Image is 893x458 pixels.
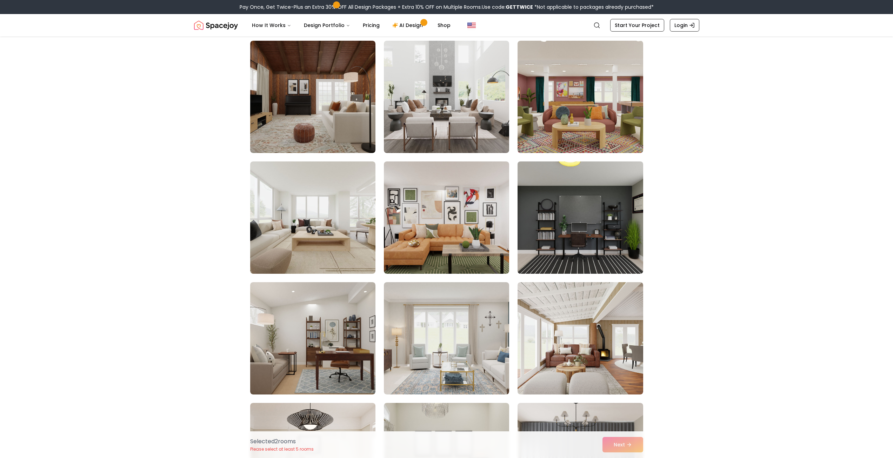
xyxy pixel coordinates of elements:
[482,4,533,11] span: Use code:
[533,4,654,11] span: *Not applicable to packages already purchased*
[384,41,509,153] img: Room room-80
[610,19,664,32] a: Start Your Project
[194,14,699,36] nav: Global
[518,41,643,153] img: Room room-81
[514,159,646,277] img: Room room-84
[506,4,533,11] b: GETTWICE
[240,4,654,11] div: Pay Once, Get Twice-Plus an Extra 30% OFF All Design Packages + Extra 10% OFF on Multiple Rooms.
[250,41,375,153] img: Room room-79
[384,161,509,274] img: Room room-83
[670,19,699,32] a: Login
[250,282,375,394] img: Room room-85
[250,437,314,446] p: Selected 2 room s
[246,18,456,32] nav: Main
[432,18,456,32] a: Shop
[357,18,385,32] a: Pricing
[518,282,643,394] img: Room room-87
[250,446,314,452] p: Please select at least 5 rooms
[246,18,297,32] button: How It Works
[194,18,238,32] a: Spacejoy
[298,18,356,32] button: Design Portfolio
[467,21,476,29] img: United States
[384,282,509,394] img: Room room-86
[387,18,431,32] a: AI Design
[194,18,238,32] img: Spacejoy Logo
[250,161,375,274] img: Room room-82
